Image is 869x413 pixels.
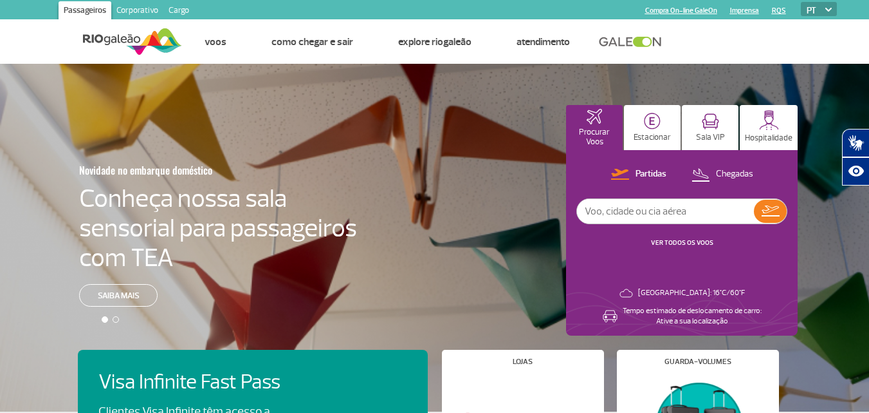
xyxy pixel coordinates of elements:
p: Chegadas [716,168,753,180]
button: Sala VIP [682,105,738,150]
h4: Visa Infinite Fast Pass [98,370,303,394]
a: Compra On-line GaleOn [645,6,717,15]
img: hospitality.svg [759,110,779,130]
img: airplaneHomeActive.svg [587,109,602,124]
p: [GEOGRAPHIC_DATA]: 16°C/60°F [638,288,745,298]
img: carParkingHome.svg [644,113,661,130]
input: Voo, cidade ou cia aérea [577,199,754,224]
button: Estacionar [624,105,681,150]
a: Explore RIOgaleão [398,35,471,48]
p: Procurar Voos [572,128,616,147]
a: Voos [205,35,226,48]
button: Procurar Voos [566,105,623,150]
button: Abrir tradutor de língua de sinais. [842,129,869,157]
button: Chegadas [688,166,757,183]
p: Partidas [636,168,666,180]
button: VER TODOS OS VOOS [647,238,717,248]
img: vipRoom.svg [702,113,719,130]
p: Sala VIP [696,133,725,142]
button: Partidas [607,166,670,183]
button: Abrir recursos assistivos. [842,157,869,186]
p: Estacionar [634,133,671,142]
button: Hospitalidade [740,105,798,150]
p: Hospitalidade [745,133,792,143]
div: Plugin de acessibilidade da Hand Talk. [842,129,869,186]
a: Atendimento [517,35,570,48]
a: Saiba mais [79,284,158,307]
a: Corporativo [111,1,163,22]
h3: Novidade no embarque doméstico [79,157,294,184]
a: Imprensa [730,6,759,15]
h4: Lojas [513,358,533,365]
a: RQS [772,6,786,15]
a: Cargo [163,1,194,22]
h4: Conheça nossa sala sensorial para passageiros com TEA [79,184,357,273]
a: Como chegar e sair [271,35,353,48]
p: Tempo estimado de deslocamento de carro: Ative a sua localização [623,306,762,327]
h4: Guarda-volumes [664,358,731,365]
a: Passageiros [59,1,111,22]
a: VER TODOS OS VOOS [651,238,713,247]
